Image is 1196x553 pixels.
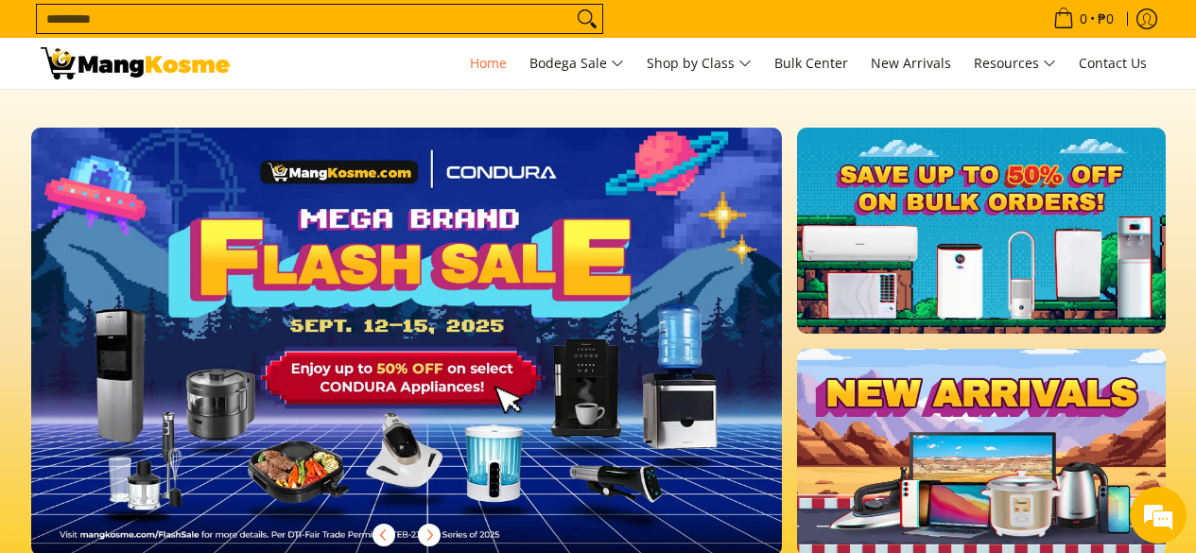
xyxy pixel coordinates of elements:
a: Resources [964,38,1066,89]
a: Bodega Sale [520,38,633,89]
span: Home [470,54,507,72]
span: New Arrivals [871,54,951,72]
button: Search [572,5,602,33]
a: New Arrivals [861,38,961,89]
span: 0 [1077,12,1090,26]
span: ₱0 [1095,12,1117,26]
nav: Main Menu [249,38,1156,89]
a: Bulk Center [765,38,858,89]
span: Bodega Sale [529,52,624,76]
span: Contact Us [1079,54,1147,72]
span: Bulk Center [774,54,848,72]
span: Shop by Class [647,52,752,76]
img: Mang Kosme: Your Home Appliances Warehouse Sale Partner! [41,47,230,79]
span: • [1048,9,1119,29]
span: Resources [974,52,1056,76]
a: Home [460,38,516,89]
a: Contact Us [1069,38,1156,89]
a: Shop by Class [637,38,761,89]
